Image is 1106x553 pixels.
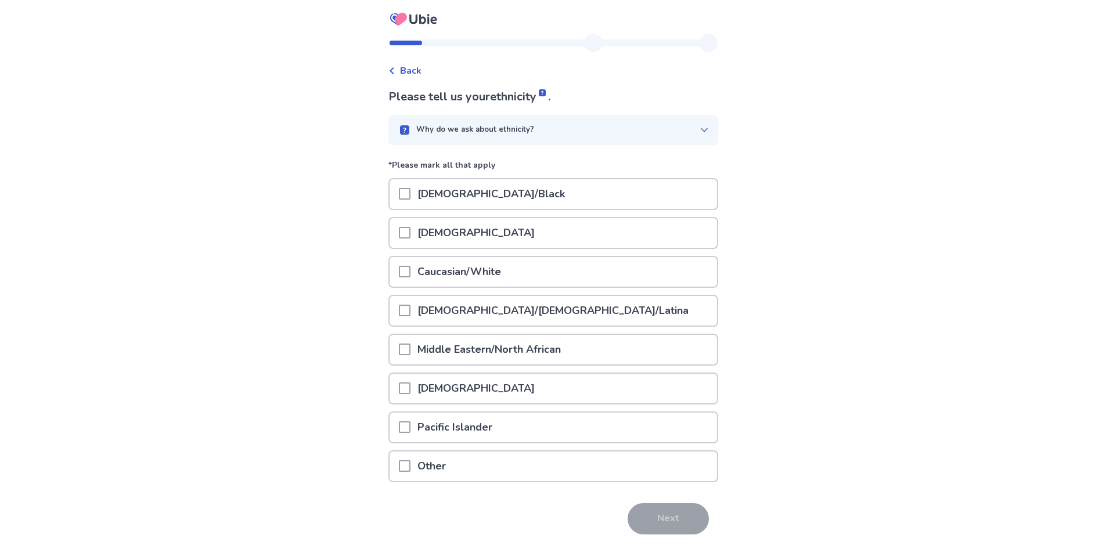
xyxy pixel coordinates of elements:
p: Please tell us your . [388,88,718,106]
p: Other [410,451,453,481]
p: Pacific Islander [410,413,499,442]
p: Why do we ask about ethnicity? [416,124,534,136]
span: ethnicity [490,89,548,104]
p: [DEMOGRAPHIC_DATA]/[DEMOGRAPHIC_DATA]/Latina [410,296,696,326]
p: Caucasian/White [410,257,508,287]
p: [DEMOGRAPHIC_DATA]/Black [410,179,572,209]
p: Middle Eastern/North African [410,335,568,364]
span: Back [400,64,421,78]
p: *Please mark all that apply [388,159,718,178]
button: Next [628,503,709,534]
p: [DEMOGRAPHIC_DATA] [410,374,542,403]
p: [DEMOGRAPHIC_DATA] [410,218,542,248]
